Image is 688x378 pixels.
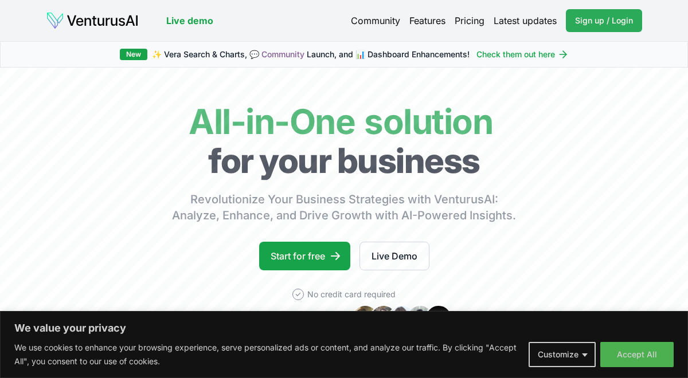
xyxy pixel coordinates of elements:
[575,15,633,26] span: Sign up / Login
[14,321,674,335] p: We value your privacy
[351,305,379,332] img: Avatar 1
[370,305,397,332] img: Avatar 2
[455,14,484,27] a: Pricing
[259,242,350,270] a: Start for free
[120,49,147,60] div: New
[409,14,445,27] a: Features
[14,341,520,368] p: We use cookies to enhance your browsing experience, serve personalized ads or content, and analyz...
[152,49,470,60] span: ✨ Vera Search & Charts, 💬 Launch, and 📊 Dashboard Enhancements!
[351,14,400,27] a: Community
[359,242,429,270] a: Live Demo
[388,305,416,332] img: Avatar 3
[600,342,674,367] button: Accept All
[46,11,139,30] img: logo
[529,342,596,367] button: Customize
[261,49,304,59] a: Community
[476,49,569,60] a: Check them out here
[494,14,557,27] a: Latest updates
[166,14,213,27] a: Live demo
[406,305,434,332] img: Avatar 4
[566,9,642,32] a: Sign up / Login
